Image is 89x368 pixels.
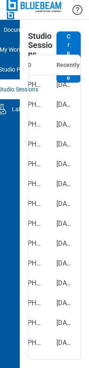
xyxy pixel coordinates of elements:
[50,293,81,313] td: [DATE]
[19,194,50,214] td: [PHONE_NUMBER]
[19,293,50,313] td: [PHONE_NUMBER]
[50,273,81,293] td: [DATE]
[19,333,50,353] td: [PHONE_NUMBER]
[50,95,81,115] td: [DATE]
[50,115,81,134] td: [DATE]
[50,214,81,234] td: [DATE]
[50,75,81,95] td: [DATE]
[50,234,81,253] td: [DATE]
[19,174,50,194] td: [PHONE_NUMBER]
[19,273,50,293] td: [PHONE_NUMBER]
[50,194,81,214] td: [DATE]
[19,115,50,134] td: [PHONE_NUMBER]
[19,253,50,273] td: [PHONE_NUMBER]
[4,26,33,34] div: Documents
[26,61,44,69] div: ID
[50,154,81,174] td: [DATE]
[19,134,50,154] td: [PHONE_NUMBER]
[19,234,50,253] td: [PHONE_NUMBER]
[56,31,81,83] button: Create
[12,105,25,113] div: Labs
[19,214,50,234] td: [PHONE_NUMBER]
[19,95,50,115] td: [PHONE_NUMBER]
[50,313,81,333] td: [DATE]
[19,154,50,174] td: [PHONE_NUMBER]
[56,61,74,69] div: Recently Accessed
[50,174,81,194] td: [DATE]
[50,333,81,353] td: [DATE]
[19,75,50,95] td: [PHONE_NUMBER]
[50,134,81,154] td: [DATE]
[50,253,81,273] td: [DATE]
[19,313,50,333] td: [PHONE_NUMBER]
[28,31,56,45] h1: Studio Sessions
